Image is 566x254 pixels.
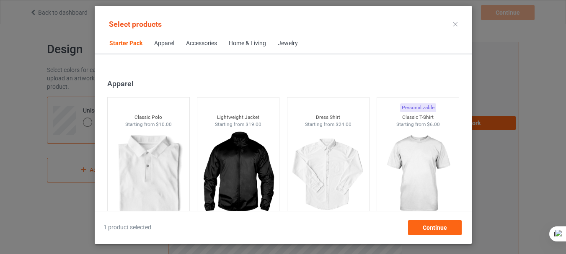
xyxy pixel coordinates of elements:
span: Starter Pack [103,33,148,54]
div: Dress Shirt [287,114,369,121]
div: Starting from [287,121,369,128]
div: Apparel [107,79,463,88]
div: Apparel [154,39,174,48]
div: Classic Polo [107,114,189,121]
div: Jewelry [278,39,298,48]
div: Starting from [197,121,279,128]
span: $6.00 [426,121,439,127]
div: Home & Living [229,39,266,48]
span: 1 product selected [103,223,151,232]
span: Select products [109,20,162,28]
div: Classic T-Shirt [377,114,459,121]
img: regular.jpg [380,128,455,221]
span: $19.00 [246,121,261,127]
div: Lightweight Jacket [197,114,279,121]
div: Starting from [377,121,459,128]
div: Accessories [186,39,217,48]
img: regular.jpg [111,128,186,221]
span: $10.00 [155,121,171,127]
span: Continue [422,224,447,231]
img: regular.jpg [290,128,365,221]
img: regular.jpg [201,128,276,221]
div: Continue [408,220,461,235]
div: Starting from [107,121,189,128]
span: $24.00 [335,121,351,127]
div: Personalizable [400,103,436,112]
